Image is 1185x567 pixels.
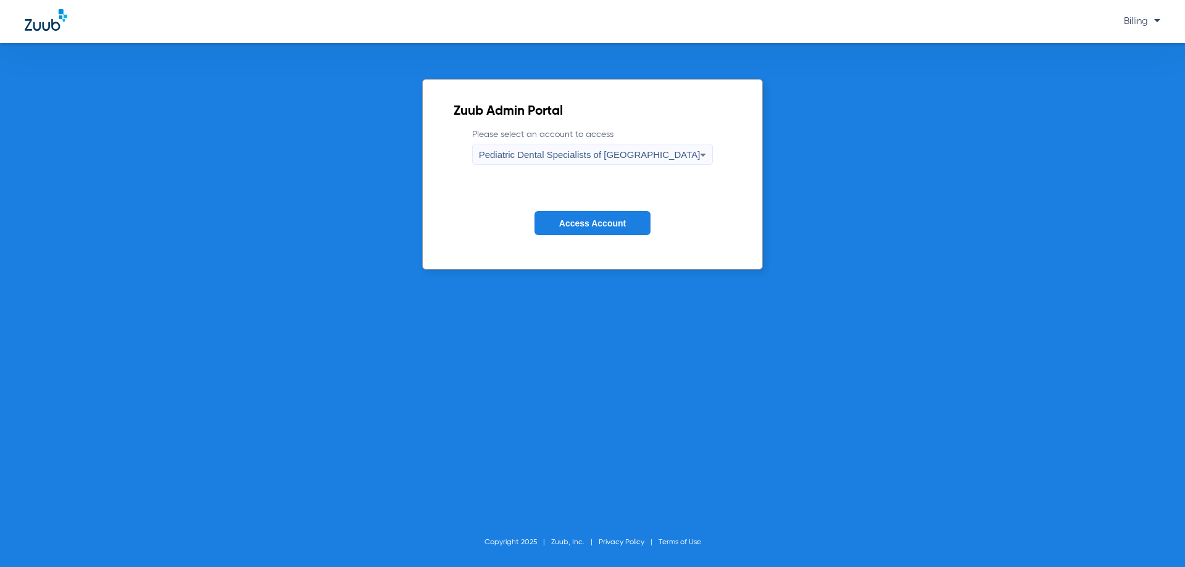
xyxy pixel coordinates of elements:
[1123,508,1185,567] iframe: Chat Widget
[659,539,701,546] a: Terms of Use
[599,539,644,546] a: Privacy Policy
[559,218,626,228] span: Access Account
[454,106,732,118] h2: Zuub Admin Portal
[472,128,713,165] label: Please select an account to access
[1124,17,1160,26] span: Billing
[479,149,701,160] span: Pediatric Dental Specialists of [GEOGRAPHIC_DATA]
[551,536,599,548] li: Zuub, Inc.
[25,9,67,31] img: Zuub Logo
[484,536,551,548] li: Copyright 2025
[534,211,651,235] button: Access Account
